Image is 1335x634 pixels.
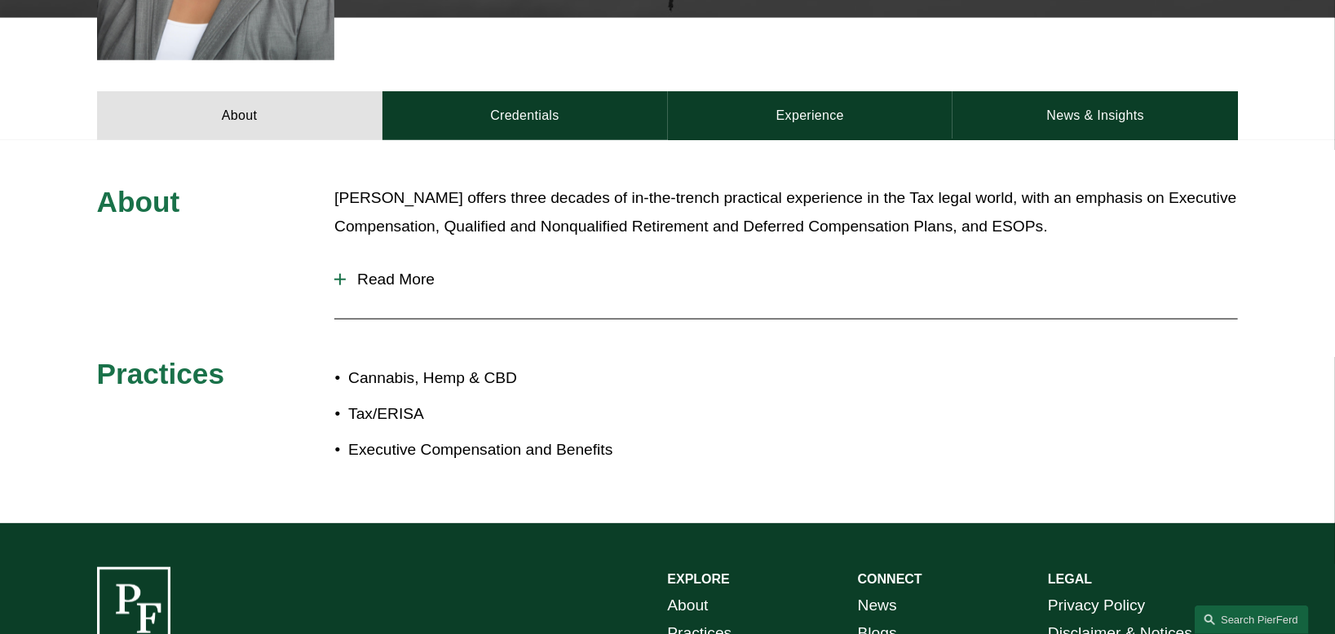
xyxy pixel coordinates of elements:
a: Privacy Policy [1048,592,1145,620]
span: Practices [97,358,225,390]
strong: LEGAL [1048,572,1092,586]
a: Search this site [1195,605,1309,634]
a: News [858,592,897,620]
button: Read More [334,258,1238,301]
a: News & Insights [953,91,1238,140]
p: Cannabis, Hemp & CBD [348,364,667,393]
a: About [668,592,709,620]
a: Experience [668,91,953,140]
span: About [97,186,180,218]
p: Executive Compensation and Benefits [348,436,667,464]
strong: EXPLORE [668,572,730,586]
span: Read More [346,271,1238,288]
p: [PERSON_NAME] offers three decades of in-the-trench practical experience in the Tax legal world, ... [334,184,1238,240]
a: About [97,91,382,140]
strong: CONNECT [858,572,922,586]
a: Credentials [382,91,668,140]
p: Tax/ERISA [348,400,667,429]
